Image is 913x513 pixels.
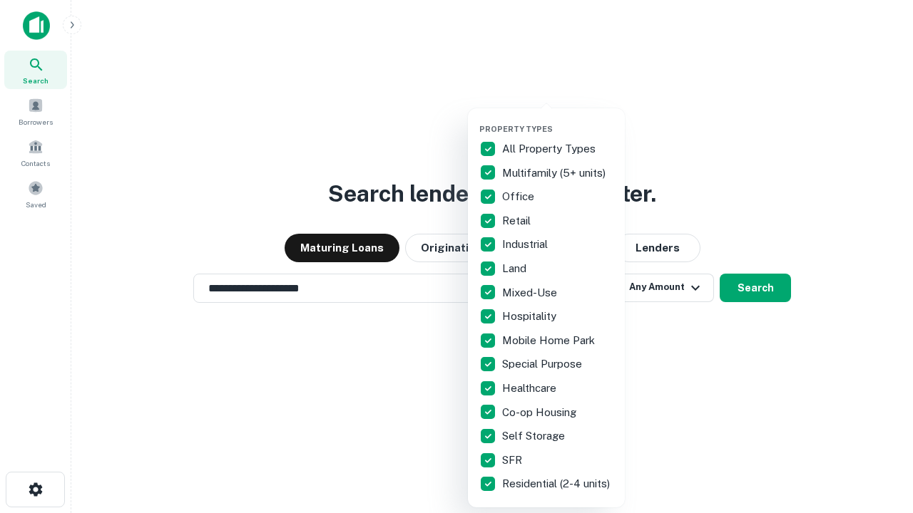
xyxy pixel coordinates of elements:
p: All Property Types [502,140,598,157]
p: Hospitality [502,308,559,325]
span: Property Types [479,125,553,133]
p: Land [502,260,529,277]
p: SFR [502,452,525,469]
p: Retail [502,212,534,229]
p: Healthcare [502,380,559,397]
p: Residential (2-4 units) [502,475,613,492]
p: Self Storage [502,427,568,445]
iframe: Chat Widget [842,399,913,467]
p: Special Purpose [502,356,585,373]
p: Mixed-Use [502,284,560,301]
p: Mobile Home Park [502,332,598,349]
p: Multifamily (5+ units) [502,165,608,182]
p: Co-op Housing [502,404,579,421]
p: Industrial [502,236,551,253]
p: Office [502,188,537,205]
